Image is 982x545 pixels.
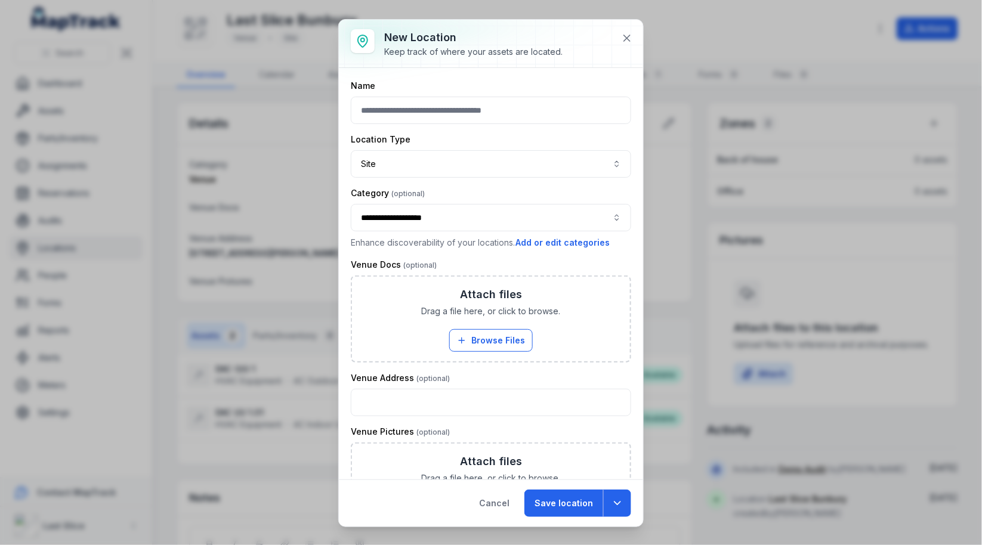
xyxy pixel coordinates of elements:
p: Enhance discoverability of your locations. [351,236,631,249]
span: Drag a file here, or click to browse. [422,472,561,484]
h3: Attach files [460,453,522,470]
button: Site [351,150,631,178]
button: Cancel [469,490,520,517]
h3: Attach files [460,286,522,303]
label: Location Type [351,134,410,145]
label: Name [351,80,375,92]
label: Venue Pictures [351,426,450,438]
label: Category [351,187,425,199]
button: Save location [524,490,603,517]
button: Browse Files [449,329,533,352]
h3: New location [384,29,563,46]
label: Venue Docs [351,259,437,271]
span: Drag a file here, or click to browse. [422,305,561,317]
label: Venue Address [351,372,450,384]
div: Keep track of where your assets are located. [384,46,563,58]
button: Add or edit categories [515,236,610,249]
